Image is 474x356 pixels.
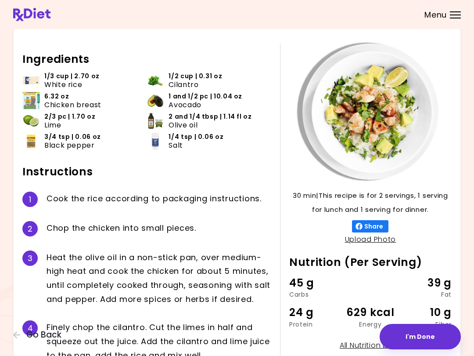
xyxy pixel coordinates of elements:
[44,101,101,109] span: Chicken breast
[13,330,66,340] button: Go Back
[44,133,101,141] span: 3/4 tsp | 0.06 oz
[22,52,271,66] h2: Ingredients
[363,223,385,230] span: Share
[44,113,95,121] span: 2/3 pc | 1.70 oz
[169,101,201,109] span: Avocado
[169,133,223,141] span: 1/4 tsp | 0.06 oz
[44,121,61,129] span: Lime
[289,275,343,291] div: 45 g
[343,321,397,327] div: Energy
[44,141,95,149] span: Black pepper
[345,234,396,244] a: Upload Photo
[398,275,452,291] div: 39 g
[26,330,61,340] span: Go Back
[340,340,401,350] a: All Nutrition Data
[169,92,242,101] span: 1 and 1/2 pc | 10.04 oz
[352,220,388,232] button: Share
[343,304,397,321] div: 629 kcal
[22,320,38,336] div: 4
[22,221,38,236] div: 2
[47,192,271,207] div: C o o k t h e r i c e a c c o r d i n g t o p a c k a g i n g i n s t r u c t i o n s .
[22,251,38,266] div: 3
[22,192,38,207] div: 1
[289,255,452,269] h2: Nutrition (Per Serving)
[169,113,251,121] span: 2 and 1/4 tbsp | 1.14 fl oz
[44,92,69,101] span: 6.32 oz
[398,304,452,321] div: 10 g
[47,251,271,306] div: H e a t t h e o l i v e o i l i n a n o n - s t i c k p a n , o v e r m e d i u m - h i g h h e a...
[44,80,82,89] span: White rice
[169,121,197,129] span: Olive oil
[44,72,100,80] span: 1/3 cup | 2.70 oz
[13,8,50,21] img: RxDiet
[169,80,198,89] span: Cilantro
[398,291,452,298] div: Fat
[289,189,452,217] p: 30 min | This recipe is for 2 servings, 1 serving for lunch and 1 serving for dinner.
[398,321,452,327] div: Fiber
[380,324,461,349] button: I'm Done
[22,165,271,179] h2: Instructions
[169,72,222,80] span: 1/2 cup | 0.31 oz
[169,141,183,149] span: Salt
[289,304,343,321] div: 24 g
[47,221,271,236] div: C h o p t h e c h i c k e n i n t o s m a l l p i e c e s .
[424,11,447,19] span: Menu
[289,321,343,327] div: Protein
[289,291,343,298] div: Carbs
